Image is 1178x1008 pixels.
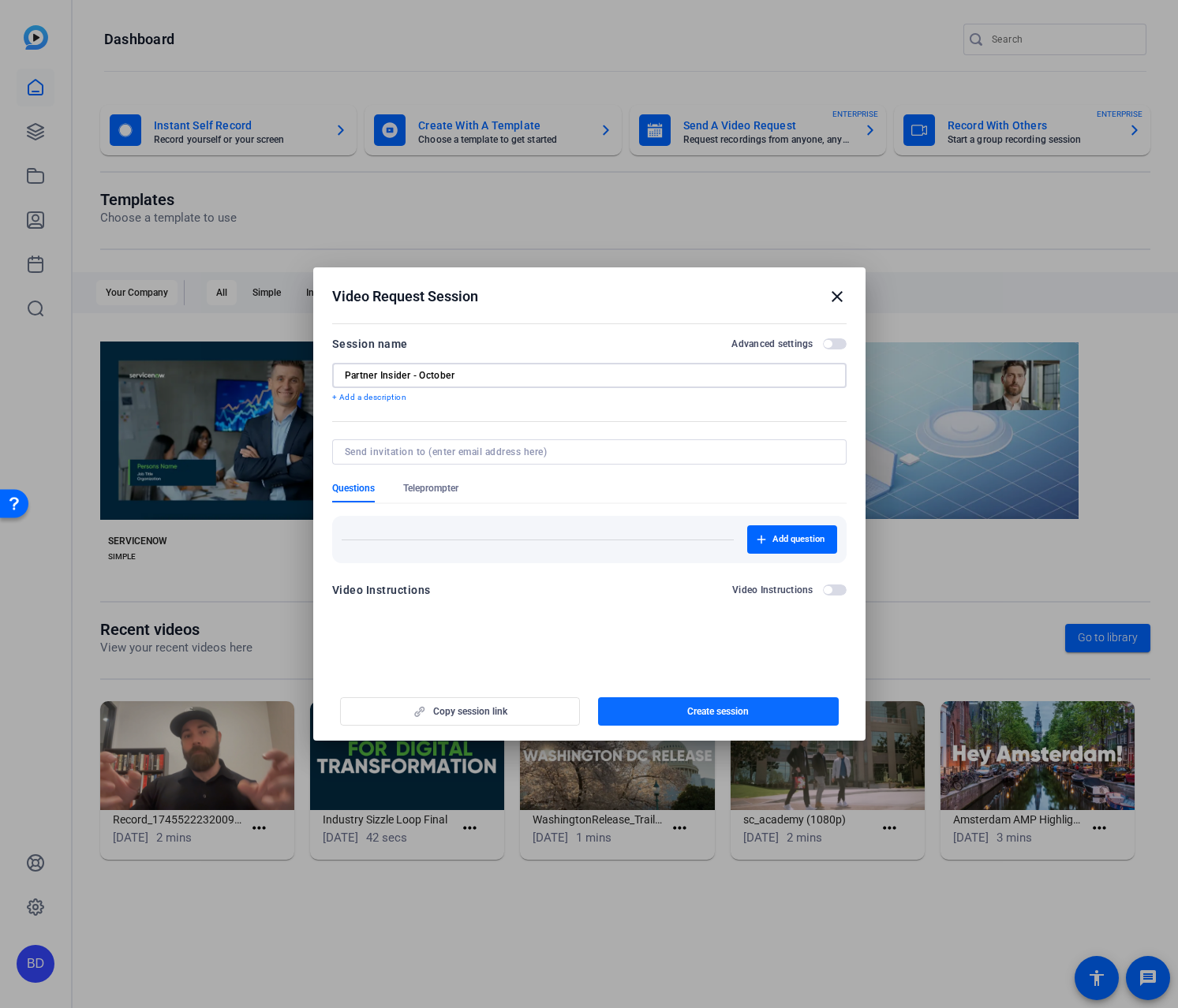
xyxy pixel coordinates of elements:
[772,533,825,546] span: Add question
[731,338,813,350] h2: Advanced settings
[332,391,847,404] p: + Add a description
[598,697,839,726] button: Create session
[403,482,458,495] span: Teleprompter
[732,584,813,596] h2: Video Instructions
[345,446,828,458] input: Send invitation to (enter email address here)
[332,581,431,599] div: Video Instructions
[345,369,834,382] input: Enter Session Name
[332,287,847,306] div: Video Request Session
[332,334,408,353] div: Session name
[828,287,847,306] mat-icon: close
[687,705,749,718] span: Create session
[332,482,375,495] span: Questions
[747,525,837,554] button: Add question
